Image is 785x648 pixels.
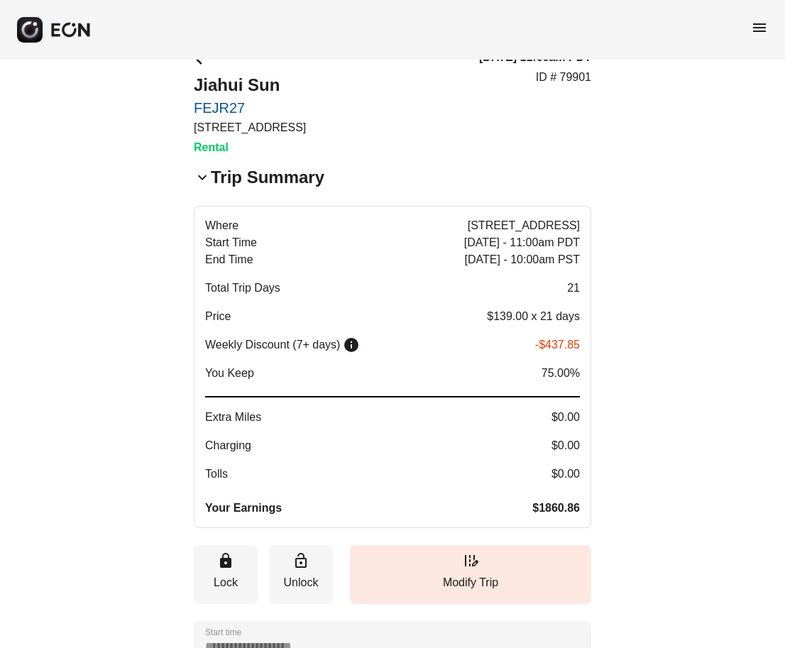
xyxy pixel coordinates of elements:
[205,251,253,268] span: End Time
[551,466,580,483] span: $0.00
[542,365,580,382] span: 75.00%
[205,234,257,251] span: Start Time
[194,545,258,604] button: Lock
[201,574,251,591] p: Lock
[292,552,309,569] span: lock_open
[487,308,580,325] p: $139.00 x 21 days
[532,500,580,517] span: $1860.86
[465,251,580,268] span: [DATE] - 10:00am PST
[205,280,280,297] span: Total Trip Days
[269,545,333,604] button: Unlock
[205,409,261,426] span: Extra Miles
[194,169,211,186] span: keyboard_arrow_down
[350,545,591,604] button: Modify Trip
[205,336,340,353] p: Weekly Discount (7+ days)
[276,574,326,591] p: Unlock
[751,19,768,36] span: menu
[205,466,228,483] span: Tolls
[205,308,231,325] p: Price
[551,437,580,454] span: $0.00
[205,217,238,234] span: Where
[205,365,254,382] span: You Keep
[464,234,580,251] span: [DATE] - 11:00am PDT
[551,409,580,426] span: $0.00
[357,574,584,591] p: Modify Trip
[217,552,234,569] span: lock
[194,99,306,116] a: FEJR27
[205,500,282,517] span: Your Earnings
[567,280,580,297] span: 21
[462,552,479,569] span: edit_road
[536,69,591,86] p: ID # 79901
[194,206,591,528] button: Where[STREET_ADDRESS]Start Time[DATE] - 11:00am PDTEnd Time[DATE] - 10:00am PSTTotal Trip Days21P...
[468,217,580,234] span: [STREET_ADDRESS]
[194,74,306,97] h2: Jiahui Sun
[194,139,306,156] h3: Rental
[194,119,306,136] p: [STREET_ADDRESS]
[211,166,324,189] h2: Trip Summary
[535,336,580,353] p: -$437.85
[205,437,251,454] span: Charging
[343,336,360,353] span: info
